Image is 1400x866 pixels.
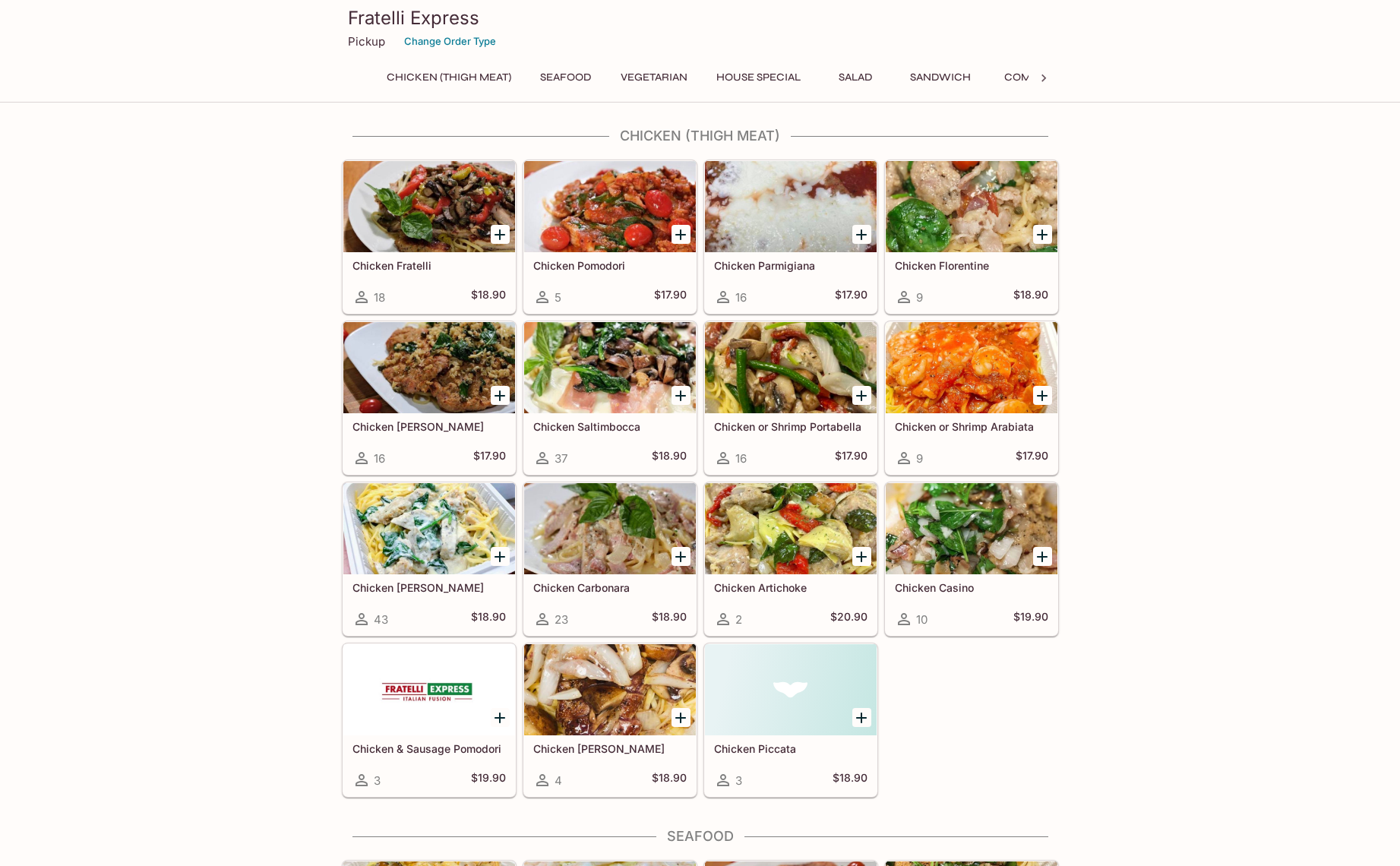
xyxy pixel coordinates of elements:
[652,449,687,467] h5: $18.90
[1013,288,1048,306] h5: $18.90
[672,386,691,405] button: Add Chicken Saltimbocca
[735,773,742,788] span: 3
[612,67,696,88] button: Vegetarian
[654,288,687,306] h5: $17.90
[895,259,1048,272] h5: Chicken Florentine
[555,773,562,788] span: 4
[342,828,1059,845] h4: Seafood
[895,581,1048,594] h5: Chicken Casino
[714,581,867,594] h5: Chicken Artichoke
[352,259,506,272] h5: Chicken Fratelli
[555,612,568,627] span: 23
[523,482,697,636] a: Chicken Carbonara23$18.90
[652,771,687,789] h5: $18.90
[523,321,697,475] a: Chicken Saltimbocca37$18.90
[1013,610,1048,628] h5: $19.90
[352,420,506,433] h5: Chicken [PERSON_NAME]
[1033,386,1052,405] button: Add Chicken or Shrimp Arabiata
[343,321,516,475] a: Chicken [PERSON_NAME]16$17.90
[374,451,385,466] span: 16
[714,742,867,755] h5: Chicken Piccata
[735,451,747,466] span: 16
[830,610,867,628] h5: $20.90
[348,6,1053,30] h3: Fratelli Express
[348,34,385,49] p: Pickup
[886,161,1057,252] div: Chicken Florentine
[735,290,747,305] span: 16
[1033,547,1052,566] button: Add Chicken Casino
[471,771,506,789] h5: $19.90
[885,482,1058,636] a: Chicken Casino10$19.90
[523,160,697,314] a: Chicken Pomodori5$17.90
[374,290,385,305] span: 18
[533,259,687,272] h5: Chicken Pomodori
[704,482,877,636] a: Chicken Artichoke2$20.90
[374,773,381,788] span: 3
[991,67,1060,88] button: Combo
[343,161,515,252] div: Chicken Fratelli
[524,161,696,252] div: Chicken Pomodori
[491,386,510,405] button: Add Chicken Basilio
[821,67,890,88] button: Salad
[714,420,867,433] h5: Chicken or Shrimp Portabella
[342,128,1059,144] h4: Chicken (Thigh Meat)
[916,451,923,466] span: 9
[885,321,1058,475] a: Chicken or Shrimp Arabiata9$17.90
[833,771,867,789] h5: $18.90
[532,67,600,88] button: Seafood
[672,225,691,244] button: Add Chicken Pomodori
[533,420,687,433] h5: Chicken Saltimbocca
[852,225,871,244] button: Add Chicken Parmigiana
[916,612,928,627] span: 10
[652,610,687,628] h5: $18.90
[524,322,696,413] div: Chicken Saltimbocca
[704,643,877,797] a: Chicken Piccata3$18.90
[471,288,506,306] h5: $18.90
[343,160,516,314] a: Chicken Fratelli18$18.90
[672,547,691,566] button: Add Chicken Carbonara
[523,643,697,797] a: Chicken [PERSON_NAME]4$18.90
[902,67,979,88] button: Sandwich
[916,290,923,305] span: 9
[852,708,871,727] button: Add Chicken Piccata
[343,483,515,574] div: Chicken Alfredo
[352,581,506,594] h5: Chicken [PERSON_NAME]
[397,30,503,53] button: Change Order Type
[714,259,867,272] h5: Chicken Parmigiana
[852,547,871,566] button: Add Chicken Artichoke
[533,742,687,755] h5: Chicken [PERSON_NAME]
[705,161,877,252] div: Chicken Parmigiana
[533,581,687,594] h5: Chicken Carbonara
[343,643,516,797] a: Chicken & Sausage Pomodori3$19.90
[524,483,696,574] div: Chicken Carbonara
[704,160,877,314] a: Chicken Parmigiana16$17.90
[835,288,867,306] h5: $17.90
[491,225,510,244] button: Add Chicken Fratelli
[374,612,388,627] span: 43
[735,612,742,627] span: 2
[524,644,696,735] div: Chicken Bruno
[886,483,1057,574] div: Chicken Casino
[705,644,877,735] div: Chicken Piccata
[886,322,1057,413] div: Chicken or Shrimp Arabiata
[885,160,1058,314] a: Chicken Florentine9$18.90
[343,322,515,413] div: Chicken Basilio
[473,449,506,467] h5: $17.90
[704,321,877,475] a: Chicken or Shrimp Portabella16$17.90
[705,322,877,413] div: Chicken or Shrimp Portabella
[491,547,510,566] button: Add Chicken Alfredo
[1016,449,1048,467] h5: $17.90
[491,708,510,727] button: Add Chicken & Sausage Pomodori
[705,483,877,574] div: Chicken Artichoke
[852,386,871,405] button: Add Chicken or Shrimp Portabella
[378,67,520,88] button: Chicken (Thigh Meat)
[343,644,515,735] div: Chicken & Sausage Pomodori
[835,449,867,467] h5: $17.90
[471,610,506,628] h5: $18.90
[343,482,516,636] a: Chicken [PERSON_NAME]43$18.90
[895,420,1048,433] h5: Chicken or Shrimp Arabiata
[352,742,506,755] h5: Chicken & Sausage Pomodori
[555,451,567,466] span: 37
[555,290,561,305] span: 5
[1033,225,1052,244] button: Add Chicken Florentine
